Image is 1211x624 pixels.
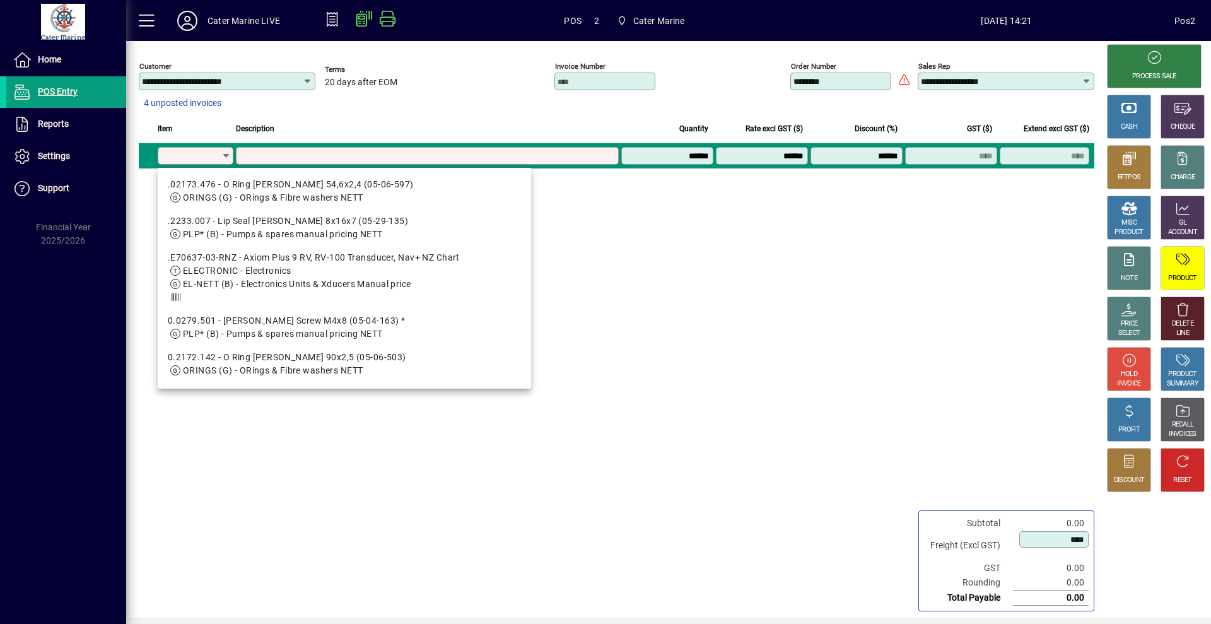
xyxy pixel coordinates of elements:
[325,66,401,74] span: Terms
[38,183,69,193] span: Support
[1132,72,1176,81] div: PROCESS SALE
[168,178,521,191] div: .02173.476 - O Ring [PERSON_NAME] 54,6x2,4 (05-06-597)
[1114,228,1143,237] div: PRODUCT
[38,151,70,161] span: Settings
[236,122,274,136] span: Description
[918,62,950,71] mat-label: Sales rep
[158,122,173,136] span: Item
[594,11,599,31] span: 2
[1013,591,1089,606] td: 0.00
[183,229,383,239] span: PLP* (B) - Pumps & spares manual pricing NETT
[1114,476,1144,485] div: DISCOUNT
[1121,122,1137,132] div: CASH
[612,9,690,32] span: Cater Marine
[1118,425,1140,435] div: PROFIT
[1172,319,1193,329] div: DELETE
[1169,430,1196,439] div: INVOICES
[38,119,69,129] span: Reports
[139,62,172,71] mat-label: Customer
[139,92,226,115] button: 4 unposted invoices
[924,575,1013,591] td: Rounding
[6,109,126,140] a: Reports
[183,266,291,276] span: ELECTRONIC - Electronics
[1121,274,1137,283] div: NOTE
[183,329,383,339] span: PLP* (B) - Pumps & spares manual pricing NETT
[168,314,521,327] div: 0.0279.501 - [PERSON_NAME] Screw M4x8 (05-04-163) *
[924,591,1013,606] td: Total Payable
[158,209,531,246] mat-option: .2233.007 - Lip Seal Johnson 8x16x7 (05-29-135)
[1174,11,1195,31] div: Pos2
[924,531,1013,561] td: Freight (Excl GST)
[183,279,411,289] span: EL-NETT (B) - Electronics Units & Xducers Manual price
[158,309,531,346] mat-option: 0.0279.501 - Johnson Screw M4x8 (05-04-163) *
[168,251,521,264] div: .E70637-03-RNZ - Axiom Plus 9 RV, RV-100 Transducer, Nav+ NZ Chart
[38,86,78,97] span: POS Entry
[1172,420,1194,430] div: RECALL
[1167,379,1198,389] div: SUMMARY
[183,365,363,375] span: ORINGS (G) - ORings & Fibre washers NETT
[1176,329,1189,338] div: LINE
[168,351,521,364] div: 0.2172.142 - O Ring [PERSON_NAME] 90x2,5 (05-06-503)
[38,54,61,64] span: Home
[1013,561,1089,575] td: 0.00
[6,44,126,76] a: Home
[1013,575,1089,591] td: 0.00
[144,97,221,110] span: 4 unposted invoices
[158,382,531,419] mat-option: 0.2230.015 - Johnson V-ring (05-19-503
[1121,218,1137,228] div: MISC
[1013,516,1089,531] td: 0.00
[158,346,531,382] mat-option: 0.2172.142 - O Ring Johnson 90x2,5 (05-06-503)
[158,246,531,309] mat-option: .E70637-03-RNZ - Axiom Plus 9 RV, RV-100 Transducer, Nav+ NZ Chart
[1121,370,1137,379] div: HOLD
[1118,329,1140,338] div: SELECT
[1171,122,1195,132] div: CHEQUE
[1168,228,1197,237] div: ACCOUNT
[633,11,685,31] span: Cater Marine
[855,122,898,136] span: Discount (%)
[1024,122,1089,136] span: Extend excl GST ($)
[158,173,531,209] mat-option: .02173.476 - O Ring Johnson 54,6x2,4 (05-06-597)
[208,11,280,31] div: Cater Marine LIVE
[924,561,1013,575] td: GST
[168,387,521,401] div: 0.2230.015 - [PERSON_NAME] V-ring ([PHONE_NUMBER]
[1173,476,1192,485] div: RESET
[679,122,708,136] span: Quantity
[183,192,363,203] span: ORINGS (G) - ORings & Fibre washers NETT
[1168,274,1196,283] div: PRODUCT
[1179,218,1187,228] div: GL
[1121,319,1138,329] div: PRICE
[924,516,1013,531] td: Subtotal
[967,122,992,136] span: GST ($)
[1168,370,1196,379] div: PRODUCT
[167,9,208,32] button: Profile
[1118,173,1141,182] div: EFTPOS
[839,11,1175,31] span: [DATE] 14:21
[1117,379,1140,389] div: INVOICE
[791,62,836,71] mat-label: Order number
[6,173,126,204] a: Support
[564,11,582,31] span: POS
[325,78,397,88] span: 20 days after EOM
[555,62,605,71] mat-label: Invoice number
[1171,173,1195,182] div: CHARGE
[746,122,803,136] span: Rate excl GST ($)
[168,215,521,228] div: .2233.007 - Lip Seal [PERSON_NAME] 8x16x7 (05-29-135)
[6,141,126,172] a: Settings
